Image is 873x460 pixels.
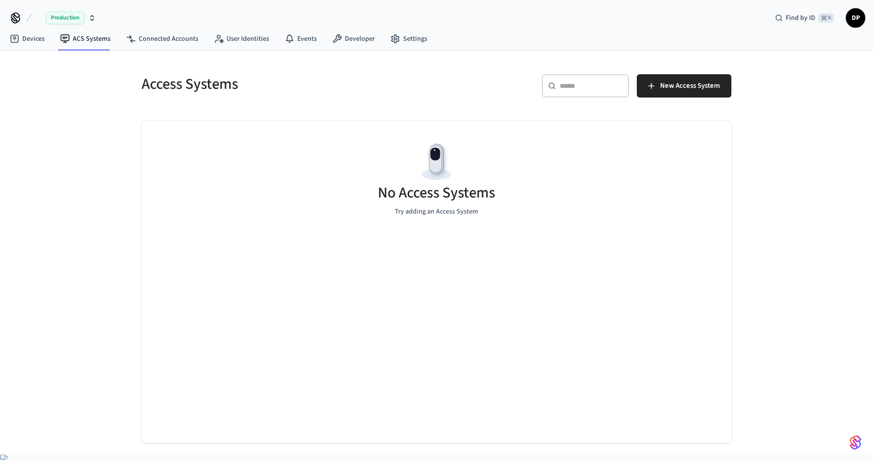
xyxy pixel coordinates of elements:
img: SeamLogoGradient.69752ec5.svg [850,435,861,450]
img: Devices Empty State [415,140,458,184]
a: Events [277,30,324,48]
a: Devices [2,30,52,48]
a: Connected Accounts [118,30,206,48]
h5: Access Systems [142,74,431,94]
p: Try adding an Access System [395,207,478,217]
a: User Identities [206,30,277,48]
a: Developer [324,30,383,48]
span: Find by ID [786,13,815,23]
button: New Access System [637,74,731,98]
a: ACS Systems [52,30,118,48]
span: ⌘ K [818,13,834,23]
span: Production [46,12,84,24]
span: New Access System [660,80,720,92]
button: DP [846,8,865,28]
div: Find by ID⌘ K [767,9,842,27]
span: DP [847,9,864,27]
h5: No Access Systems [378,183,495,203]
a: Settings [383,30,435,48]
